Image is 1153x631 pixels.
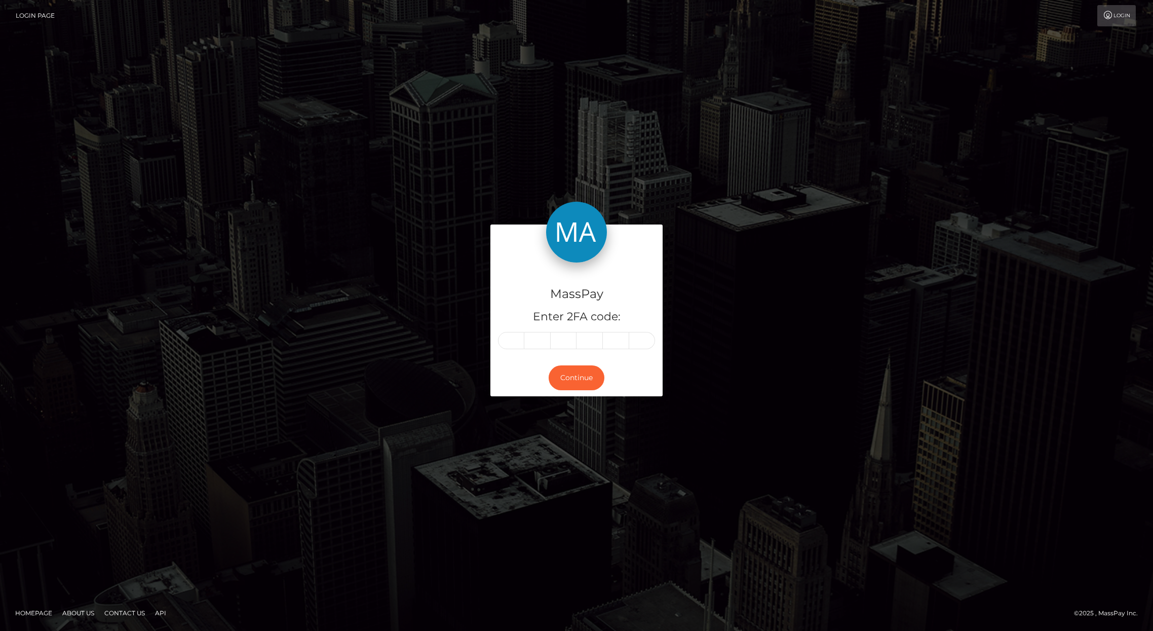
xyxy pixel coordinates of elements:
a: About Us [58,605,98,621]
h4: MassPay [498,285,655,303]
a: Contact Us [100,605,149,621]
h5: Enter 2FA code: [498,309,655,325]
div: © 2025 , MassPay Inc. [1074,608,1145,619]
a: Homepage [11,605,56,621]
a: Login [1097,5,1136,26]
img: MassPay [546,202,607,263]
a: API [151,605,170,621]
a: Login Page [16,5,55,26]
button: Continue [549,365,604,390]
